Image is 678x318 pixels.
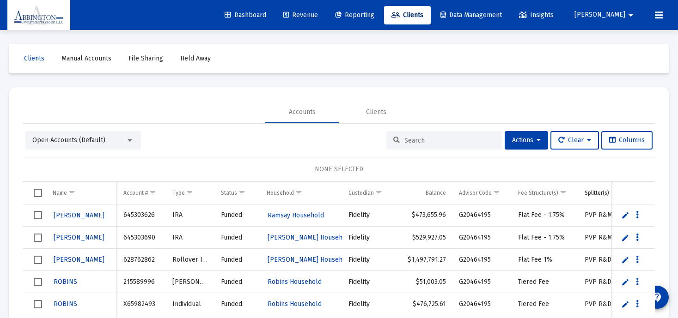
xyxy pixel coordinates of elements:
[221,300,254,309] div: Funded
[512,182,579,204] td: Column Fee Structure(s)
[609,136,645,144] span: Columns
[68,189,75,196] span: Show filter options for column 'Name'
[268,211,324,219] span: Ramsay Household
[225,11,266,19] span: Dashboard
[268,234,352,241] span: [PERSON_NAME] Household
[34,300,42,308] div: Select row
[574,11,625,19] span: [PERSON_NAME]
[61,54,111,62] span: Manual Accounts
[267,231,353,244] a: [PERSON_NAME] Household
[267,253,353,266] a: [PERSON_NAME] Household
[214,182,260,204] td: Column Status
[32,136,105,144] span: Open Accounts (Default)
[342,293,398,315] td: Fidelity
[518,189,558,197] div: Fee Structure(s)
[585,189,609,197] div: Splitter(s)
[54,278,77,286] span: ROBINS
[268,300,322,308] span: Robins Household
[342,204,398,227] td: Fidelity
[512,136,541,144] span: Actions
[399,293,452,315] td: $476,725.61
[283,11,318,19] span: Revenue
[404,137,495,144] input: Search
[173,49,218,68] a: Held Away
[621,278,629,286] a: Edit
[652,292,663,303] mat-icon: contact_support
[452,293,512,315] td: G20464195
[117,271,166,293] td: 215589996
[268,278,322,286] span: Robins Household
[217,6,274,24] a: Dashboard
[342,271,398,293] td: Fidelity
[512,249,579,271] td: Flat Fee 1%
[221,210,254,220] div: Funded
[276,6,325,24] a: Revenue
[46,182,117,204] td: Column Name
[123,189,148,197] div: Account #
[117,182,166,204] td: Column Account #
[166,293,214,315] td: Individual
[512,227,579,249] td: Flat Fee - 1.75%
[342,182,398,204] td: Column Custodian
[621,256,629,264] a: Edit
[166,249,214,271] td: Rollover IRA
[621,300,629,308] a: Edit
[166,182,214,204] td: Column Type
[399,204,452,227] td: $473,655.96
[440,11,502,19] span: Data Management
[267,209,325,222] a: Ramsay Household
[399,227,452,249] td: $529,927.05
[221,277,254,287] div: Funded
[289,108,316,117] div: Accounts
[459,189,492,197] div: Advisor Code
[493,189,500,196] span: Show filter options for column 'Advisor Code'
[342,249,398,271] td: Fidelity
[117,204,166,227] td: 645303626
[54,211,104,219] span: [PERSON_NAME]
[433,6,509,24] a: Data Management
[166,227,214,249] td: IRA
[452,227,512,249] td: G20464195
[563,6,647,24] button: [PERSON_NAME]
[399,271,452,293] td: $51,003.05
[519,11,554,19] span: Insights
[54,300,77,308] span: ROBINS
[621,234,629,242] a: Edit
[578,271,666,293] td: PVP R&D, [PERSON_NAME] R&D
[34,234,42,242] div: Select row
[578,182,666,204] td: Column Splitter(s)
[558,136,591,144] span: Clear
[578,249,666,271] td: PVP R&D, [PERSON_NAME] R&D
[601,131,653,150] button: Columns
[172,189,185,197] div: Type
[54,234,104,241] span: [PERSON_NAME]
[578,227,666,249] td: PVP R&M, [PERSON_NAME] R&M
[621,211,629,219] a: Edit
[53,297,78,311] a: ROBINS
[375,189,382,196] span: Show filter options for column 'Custodian'
[328,6,382,24] a: Reporting
[267,275,323,288] a: Robins Household
[149,189,156,196] span: Show filter options for column 'Account #'
[512,6,561,24] a: Insights
[452,249,512,271] td: G20464195
[384,6,431,24] a: Clients
[221,189,237,197] div: Status
[53,189,67,197] div: Name
[267,189,294,197] div: Household
[53,209,105,222] a: [PERSON_NAME]
[399,182,452,204] td: Column Balance
[14,6,63,24] img: Dashboard
[34,256,42,264] div: Select row
[426,189,446,197] div: Balance
[54,49,119,68] a: Manual Accounts
[452,182,512,204] td: Column Advisor Code
[267,297,323,311] a: Robins Household
[24,54,44,62] span: Clients
[391,11,423,19] span: Clients
[452,271,512,293] td: G20464195
[17,49,52,68] a: Clients
[505,131,548,150] button: Actions
[117,227,166,249] td: 645303690
[550,131,599,150] button: Clear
